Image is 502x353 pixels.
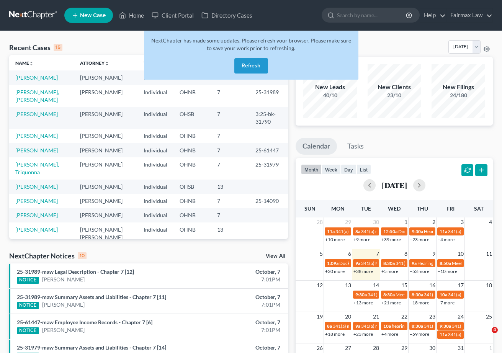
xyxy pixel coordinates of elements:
[331,205,345,212] span: Mon
[440,260,451,266] span: 8:50a
[316,281,324,290] span: 12
[355,229,360,234] span: 8a
[173,157,211,179] td: OHNB
[151,37,351,51] span: NextChapter has made some updates. Please refresh your browser. Please make sure to save your wor...
[440,323,451,329] span: 9:30a
[42,276,85,283] a: [PERSON_NAME]
[383,229,397,234] span: 12:50a
[485,312,493,321] span: 25
[361,229,476,234] span: 341(a) meeting for [PERSON_NAME] & [PERSON_NAME]
[404,217,408,227] span: 1
[344,312,352,321] span: 20
[488,343,493,353] span: 1
[356,164,371,175] button: list
[137,194,173,208] td: Individual
[392,323,451,329] span: hearing for [PERSON_NAME]
[339,260,408,266] span: Docket Text: for [PERSON_NAME]
[9,251,87,260] div: NextChapter Notices
[249,107,288,129] td: 3:25-bk-31790
[15,60,34,66] a: Nameunfold_more
[198,276,280,283] div: 7:01PM
[301,164,322,175] button: month
[249,85,288,107] td: 25-31989
[316,217,324,227] span: 28
[198,326,280,334] div: 7:01PM
[381,331,398,337] a: +4 more
[372,343,380,353] span: 28
[333,323,407,329] span: 341(a) meeting for [PERSON_NAME]
[15,198,58,204] a: [PERSON_NAME]
[347,249,352,258] span: 6
[412,260,417,266] span: 9a
[457,312,464,321] span: 24
[368,292,441,297] span: 341(a) meeting for [PERSON_NAME]
[428,343,436,353] span: 30
[401,343,408,353] span: 29
[42,301,85,309] a: [PERSON_NAME]
[78,252,87,259] div: 10
[438,237,455,242] a: +4 more
[424,323,498,329] span: 341(a) meeting for [PERSON_NAME]
[15,111,58,117] a: [PERSON_NAME]
[303,83,357,92] div: New Leads
[383,323,391,329] span: 10a
[412,323,423,329] span: 8:30a
[15,89,59,103] a: [PERSON_NAME], [PERSON_NAME]
[80,60,109,66] a: Attorneyunfold_more
[17,277,39,284] div: NOTICE
[15,161,59,175] a: [PERSON_NAME], Triquonna
[198,301,280,309] div: 7:01PM
[368,92,421,99] div: 23/10
[383,292,395,297] span: 8:30a
[296,138,337,155] a: Calendar
[340,138,371,155] a: Tasks
[211,194,249,208] td: 7
[353,237,370,242] a: +9 more
[322,164,341,175] button: week
[381,268,398,274] a: +5 more
[74,107,137,129] td: [PERSON_NAME]
[74,208,137,222] td: [PERSON_NAME]
[173,208,211,222] td: OHNB
[361,323,435,329] span: 341(a) meeting for [PERSON_NAME]
[438,268,457,274] a: +10 more
[15,74,58,81] a: [PERSON_NAME]
[173,180,211,194] td: OHSB
[74,194,137,208] td: [PERSON_NAME]
[105,61,109,66] i: unfold_more
[15,212,58,218] a: [PERSON_NAME]
[341,164,356,175] button: day
[17,294,166,300] a: 25-31989-maw Summary Assets and Liabilities - Chapter 7 [11]
[372,312,380,321] span: 21
[361,205,371,212] span: Tue
[211,222,249,244] td: 13
[412,292,423,297] span: 8:30a
[74,157,137,179] td: [PERSON_NAME]
[198,8,256,22] a: Directory Cases
[355,323,360,329] span: 9a
[432,217,436,227] span: 2
[474,205,484,212] span: Sat
[137,180,173,194] td: Individual
[137,70,173,85] td: Individual
[432,249,436,258] span: 9
[368,83,421,92] div: New Clients
[173,143,211,157] td: OHNB
[74,85,137,107] td: [PERSON_NAME]
[211,85,249,107] td: 7
[382,181,407,189] h2: [DATE]
[198,293,280,301] div: October, 7
[412,229,423,234] span: 9:30a
[383,260,395,266] span: 8:30a
[303,92,357,99] div: 40/10
[432,83,485,92] div: New Filings
[492,327,498,333] span: 4
[173,222,211,244] td: OHNB
[428,281,436,290] span: 16
[211,129,249,143] td: 7
[353,300,373,306] a: +13 more
[29,61,34,66] i: unfold_more
[401,312,408,321] span: 22
[457,249,464,258] span: 10
[74,70,137,85] td: [PERSON_NAME]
